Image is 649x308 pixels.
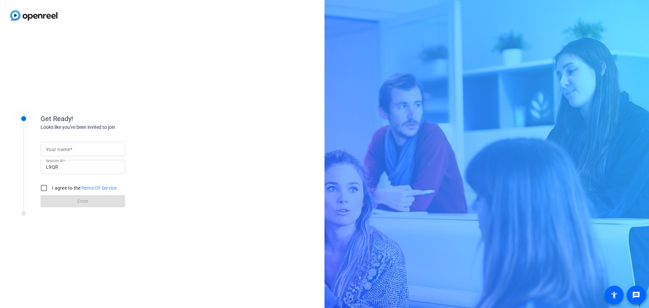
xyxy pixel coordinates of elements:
[81,185,117,191] a: Terms Of Service
[41,124,176,131] div: Looks like you've been invited to join
[46,159,63,163] mat-label: Session ID
[41,114,176,124] div: Get Ready!
[610,291,618,299] mat-icon: accessibility
[51,185,117,191] label: I agree to the
[46,147,70,152] mat-label: Your name
[632,291,640,299] mat-icon: message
